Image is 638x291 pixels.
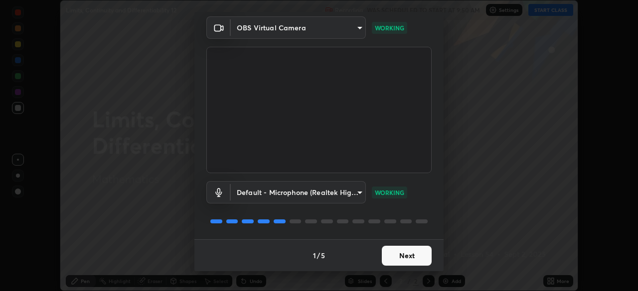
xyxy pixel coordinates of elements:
[321,250,325,261] h4: 5
[375,188,404,197] p: WORKING
[317,250,320,261] h4: /
[375,23,404,32] p: WORKING
[313,250,316,261] h4: 1
[382,246,432,266] button: Next
[231,181,366,203] div: OBS Virtual Camera
[231,16,366,39] div: OBS Virtual Camera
